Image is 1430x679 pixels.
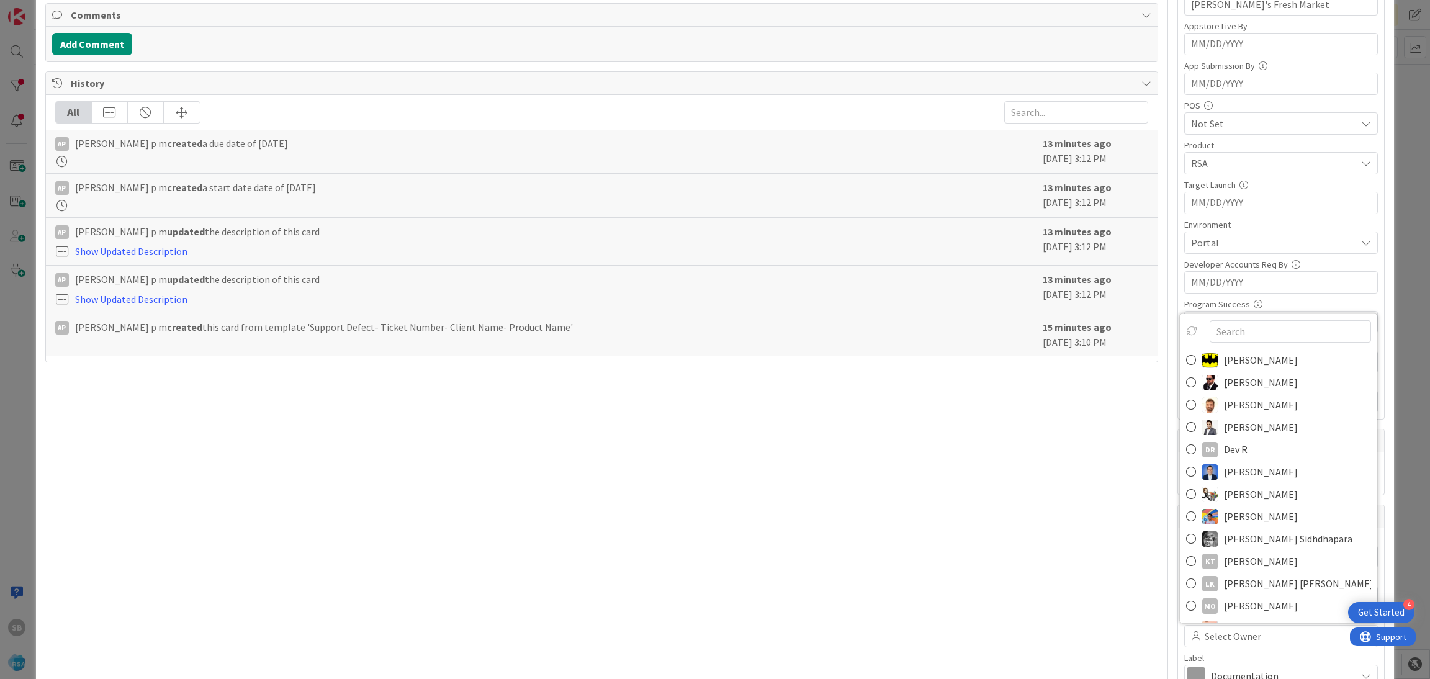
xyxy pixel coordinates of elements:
[75,320,573,335] span: [PERSON_NAME] p m this card from template 'Support Defect- Ticket Number- Client Name- Product Name'
[1184,141,1378,150] div: Product
[75,136,288,151] span: [PERSON_NAME] p m a due date of [DATE]
[1180,461,1377,483] a: DP[PERSON_NAME]
[1184,101,1378,110] div: POS
[1224,619,1298,637] span: [PERSON_NAME]
[1403,599,1414,610] div: 4
[1180,371,1377,393] a: AC[PERSON_NAME]
[1191,34,1371,55] input: MM/DD/YYYY
[1202,508,1218,524] img: JK
[1348,602,1414,623] div: Open Get Started checklist, remaining modules: 4
[1191,116,1356,131] span: Not Set
[1180,595,1377,617] a: MO[PERSON_NAME]
[1043,272,1148,307] div: [DATE] 3:12 PM
[1180,617,1377,639] a: RS[PERSON_NAME]
[1224,485,1298,503] span: [PERSON_NAME]
[26,2,56,17] span: Support
[1043,320,1148,349] div: [DATE] 3:10 PM
[1184,22,1378,30] div: Appstore Live By
[1043,181,1112,194] b: 13 minutes ago
[1184,181,1378,189] div: Target Launch
[1224,351,1298,369] span: [PERSON_NAME]
[1210,320,1371,343] input: Search
[1043,136,1148,167] div: [DATE] 3:12 PM
[52,33,132,55] button: Add Comment
[1224,507,1298,526] span: [PERSON_NAME]
[1043,225,1112,238] b: 13 minutes ago
[1180,416,1377,438] a: BR[PERSON_NAME]
[1202,598,1218,613] div: MO
[1205,629,1261,644] span: Select Owner
[1202,419,1218,434] img: BR
[1358,606,1405,619] div: Get Started
[167,273,205,286] b: updated
[1224,418,1298,436] span: [PERSON_NAME]
[1043,321,1112,333] b: 15 minutes ago
[1224,462,1298,481] span: [PERSON_NAME]
[167,137,202,150] b: created
[1202,575,1218,591] div: Lk
[1191,156,1356,171] span: RSA
[75,224,320,239] span: [PERSON_NAME] p m the description of this card
[1004,101,1148,124] input: Search...
[71,7,1136,22] span: Comments
[1224,395,1298,414] span: [PERSON_NAME]
[1202,553,1218,569] div: KT
[1224,373,1298,392] span: [PERSON_NAME]
[1043,224,1148,259] div: [DATE] 3:12 PM
[1202,441,1218,457] div: DR
[1180,572,1377,595] a: Lk[PERSON_NAME] [PERSON_NAME]
[1184,654,1204,662] span: Label
[1184,300,1378,308] div: Program Success
[1184,61,1378,70] div: App Submission By
[1202,464,1218,479] img: DP
[1180,349,1377,371] a: AC[PERSON_NAME]
[1202,620,1218,636] img: RS
[1180,505,1377,528] a: JK[PERSON_NAME]
[56,102,92,123] div: All
[1184,220,1378,229] div: Environment
[1180,438,1377,461] a: DRDev R
[1043,137,1112,150] b: 13 minutes ago
[75,180,316,195] span: [PERSON_NAME] p m a start date date of [DATE]
[1043,273,1112,286] b: 13 minutes ago
[1224,574,1371,593] span: [PERSON_NAME] [PERSON_NAME]
[1191,73,1371,94] input: MM/DD/YYYY
[1202,352,1218,367] img: AC
[55,273,69,287] div: Ap
[1043,180,1148,211] div: [DATE] 3:12 PM
[1180,550,1377,572] a: KT[PERSON_NAME]
[75,245,187,258] a: Show Updated Description
[1180,483,1377,505] a: ES[PERSON_NAME]
[55,181,69,195] div: Ap
[1202,374,1218,390] img: AC
[1202,486,1218,501] img: ES
[75,272,320,287] span: [PERSON_NAME] p m the description of this card
[1202,397,1218,412] img: AS
[167,181,202,194] b: created
[1224,596,1298,615] span: [PERSON_NAME]
[75,293,187,305] a: Show Updated Description
[55,321,69,335] div: Ap
[1191,272,1371,293] input: MM/DD/YYYY
[1180,528,1377,550] a: KS[PERSON_NAME] Sidhdhapara
[1224,529,1352,548] span: [PERSON_NAME] Sidhdhapara
[1202,531,1218,546] img: KS
[167,225,205,238] b: updated
[1224,552,1298,570] span: [PERSON_NAME]
[71,76,1136,91] span: History
[167,321,202,333] b: created
[1191,192,1371,214] input: MM/DD/YYYY
[1191,235,1356,250] span: Portal
[55,225,69,239] div: Ap
[1184,260,1378,269] div: Developer Accounts Req By
[55,137,69,151] div: Ap
[1224,440,1248,459] span: Dev R
[1180,393,1377,416] a: AS[PERSON_NAME]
